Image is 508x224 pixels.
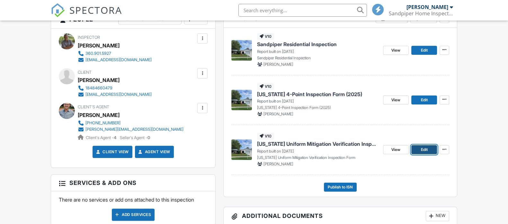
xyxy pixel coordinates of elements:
[78,91,152,98] a: [EMAIL_ADDRESS][DOMAIN_NAME]
[85,57,152,62] div: [EMAIL_ADDRESS][DOMAIN_NAME]
[114,135,116,140] strong: 4
[78,57,152,63] a: [EMAIL_ADDRESS][DOMAIN_NAME]
[78,41,120,50] div: [PERSON_NAME]
[86,135,117,140] span: Client's Agent -
[147,135,150,140] strong: 0
[238,4,367,17] input: Search everything...
[78,75,120,85] div: [PERSON_NAME]
[112,209,155,221] div: Add Services
[95,149,129,155] a: Client View
[51,3,65,17] img: The Best Home Inspection Software - Spectora
[137,149,170,155] a: Agent View
[51,9,122,22] a: SPECTORA
[78,120,183,126] a: [PHONE_NUMBER]
[120,135,150,140] span: Seller's Agent -
[406,4,448,10] div: [PERSON_NAME]
[78,104,109,109] span: Client's Agent
[69,3,122,17] span: SPECTORA
[78,85,152,91] a: 18484660479
[78,126,183,133] a: [PERSON_NAME][EMAIL_ADDRESS][DOMAIN_NAME]
[85,86,112,91] div: 18484660479
[389,10,453,17] div: Sandpiper Home Inspections LLC
[85,92,152,97] div: [EMAIL_ADDRESS][DOMAIN_NAME]
[85,51,111,56] div: 360.901.5927
[78,110,120,120] a: [PERSON_NAME]
[85,127,183,132] div: [PERSON_NAME][EMAIL_ADDRESS][DOMAIN_NAME]
[78,50,152,57] a: 360.901.5927
[78,35,100,40] span: Inspector
[51,175,215,191] h3: Services & Add ons
[426,211,449,221] div: New
[85,120,120,126] div: [PHONE_NUMBER]
[78,70,92,75] span: Client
